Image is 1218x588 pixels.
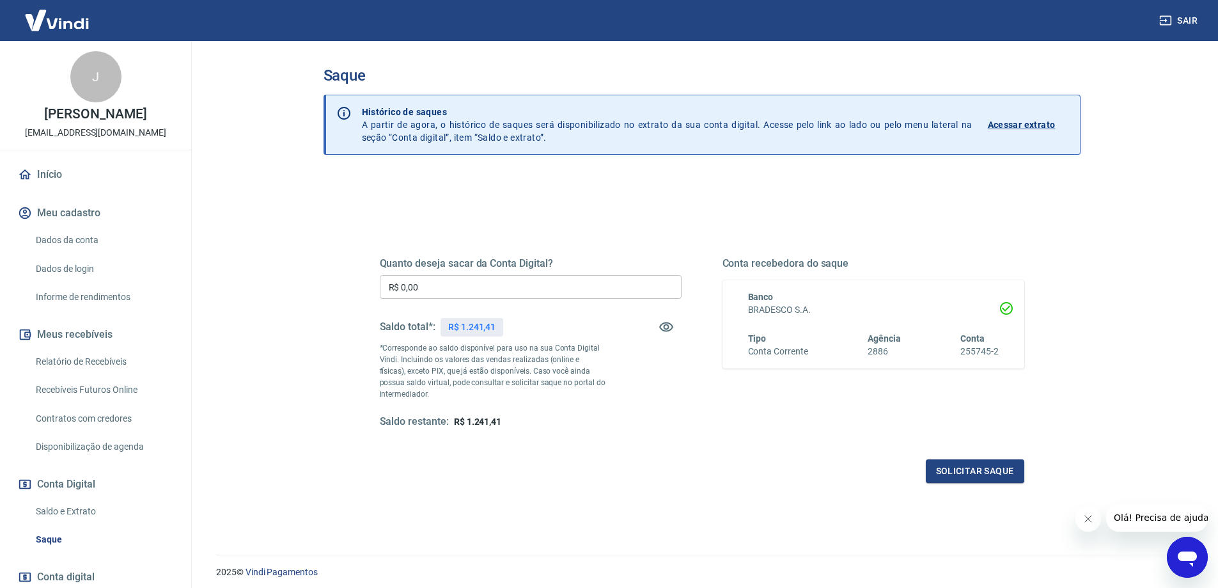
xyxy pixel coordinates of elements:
h6: BRADESCO S.A. [748,303,999,317]
h5: Quanto deseja sacar da Conta Digital? [380,257,682,270]
button: Meus recebíveis [15,321,176,349]
button: Solicitar saque [926,459,1024,483]
iframe: Fechar mensagem [1075,506,1101,532]
h6: 2886 [868,345,901,358]
a: Vindi Pagamentos [246,567,318,577]
iframe: Mensagem da empresa [1106,504,1208,532]
p: Acessar extrato [988,118,1056,131]
p: R$ 1.241,41 [448,321,496,334]
span: R$ 1.241,41 [454,417,501,427]
a: Dados de login [31,256,176,282]
a: Saque [31,527,176,553]
span: Banco [748,292,774,302]
span: Olá! Precisa de ajuda? [8,9,107,19]
a: Recebíveis Futuros Online [31,377,176,403]
span: Tipo [748,333,767,344]
h5: Saldo total*: [380,321,435,333]
p: 2025 © [216,566,1187,579]
h5: Conta recebedora do saque [722,257,1024,270]
a: Relatório de Recebíveis [31,349,176,375]
a: Disponibilização de agenda [31,434,176,460]
p: Histórico de saques [362,106,972,118]
a: Informe de rendimentos [31,284,176,310]
p: [EMAIL_ADDRESS][DOMAIN_NAME] [25,126,166,139]
span: Conta [960,333,985,344]
button: Meu cadastro [15,199,176,227]
button: Sair [1157,9,1203,33]
a: Dados da conta [31,227,176,253]
p: A partir de agora, o histórico de saques será disponibilizado no extrato da sua conta digital. Ac... [362,106,972,144]
div: J [70,51,121,102]
p: [PERSON_NAME] [44,107,146,121]
h5: Saldo restante: [380,415,449,429]
h6: Conta Corrente [748,345,808,358]
p: *Corresponde ao saldo disponível para uso na sua Conta Digital Vindi. Incluindo os valores das ve... [380,342,606,400]
a: Contratos com credores [31,406,176,432]
button: Conta Digital [15,470,176,498]
a: Início [15,161,176,189]
a: Saldo e Extrato [31,498,176,525]
span: Conta digital [37,568,95,586]
img: Vindi [15,1,98,40]
a: Acessar extrato [988,106,1070,144]
h6: 255745-2 [960,345,999,358]
h3: Saque [324,67,1081,84]
span: Agência [868,333,901,344]
iframe: Botão para abrir a janela de mensagens [1167,537,1208,578]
